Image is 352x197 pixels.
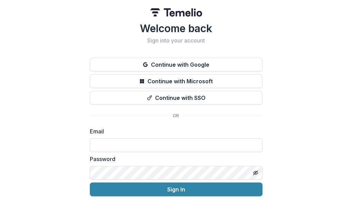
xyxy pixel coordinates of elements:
button: Toggle password visibility [250,167,261,178]
button: Sign In [90,182,263,196]
label: Password [90,155,258,163]
button: Continue with Google [90,58,263,72]
label: Email [90,127,258,135]
h1: Welcome back [90,22,263,35]
button: Continue with Microsoft [90,74,263,88]
img: Temelio [150,8,202,17]
button: Continue with SSO [90,91,263,105]
h2: Sign into your account [90,37,263,44]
